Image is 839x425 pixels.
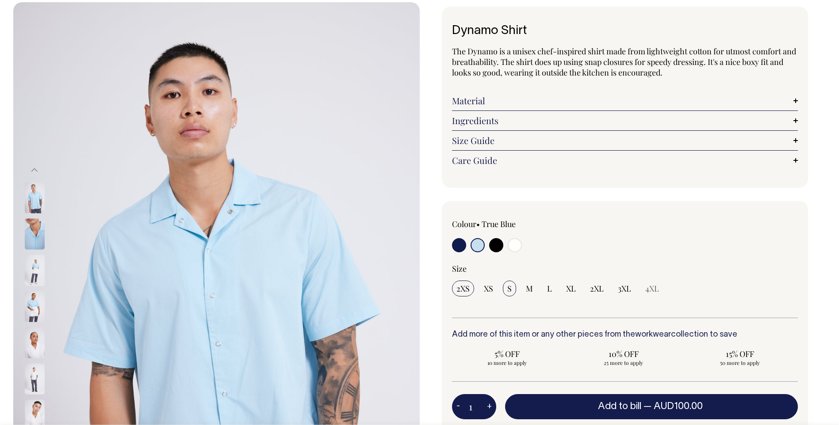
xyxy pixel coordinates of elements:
span: AUD100.00 [654,402,703,411]
span: • [476,219,480,229]
div: Size [452,263,798,274]
input: XS [479,281,498,296]
span: 25 more to apply [572,359,674,366]
span: 10 more to apply [456,359,559,366]
span: XL [566,283,576,294]
span: M [526,283,533,294]
input: 15% OFF 50 more to apply [684,346,795,369]
a: Material [452,95,798,106]
span: 15% OFF [689,349,791,359]
span: 50 more to apply [689,359,791,366]
img: off-white [25,327,45,358]
button: + [483,398,496,416]
span: — [644,402,705,411]
h6: Add more of this item or any other pieces from the collection to save [452,330,798,339]
input: S [503,281,516,296]
span: Add to bill [598,402,641,411]
span: 3XL [618,283,631,294]
span: 2XL [590,283,604,294]
span: 4XL [645,283,659,294]
span: The Dynamo is a unisex chef-inspired shirt made from lightweight cotton for utmost comfort and br... [452,46,796,78]
img: true-blue [25,291,45,322]
span: XS [484,283,493,294]
img: off-white [25,364,45,395]
input: 3XL [613,281,636,296]
label: True Blue [482,219,516,229]
a: workwear [635,331,671,338]
button: Previous [28,160,41,180]
span: 10% OFF [572,349,674,359]
a: Size Guide [452,135,798,146]
div: Colour [452,219,590,229]
img: true-blue [25,255,45,286]
span: S [507,283,512,294]
input: 10% OFF 25 more to apply [568,346,679,369]
input: 2XL [586,281,608,296]
a: Ingredients [452,115,798,126]
h1: Dynamo Shirt [452,24,798,38]
input: 4XL [641,281,663,296]
span: 2XS [456,283,470,294]
input: 2XS [452,281,474,296]
button: Add to bill —AUD100.00 [505,394,798,419]
input: L [543,281,556,296]
span: L [547,283,552,294]
input: 5% OFF 10 more to apply [452,346,563,369]
a: Care Guide [452,155,798,166]
img: true-blue [25,182,45,213]
input: XL [562,281,580,296]
img: true-blue [25,219,45,250]
span: 5% OFF [456,349,559,359]
input: M [521,281,537,296]
button: - [452,398,464,416]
